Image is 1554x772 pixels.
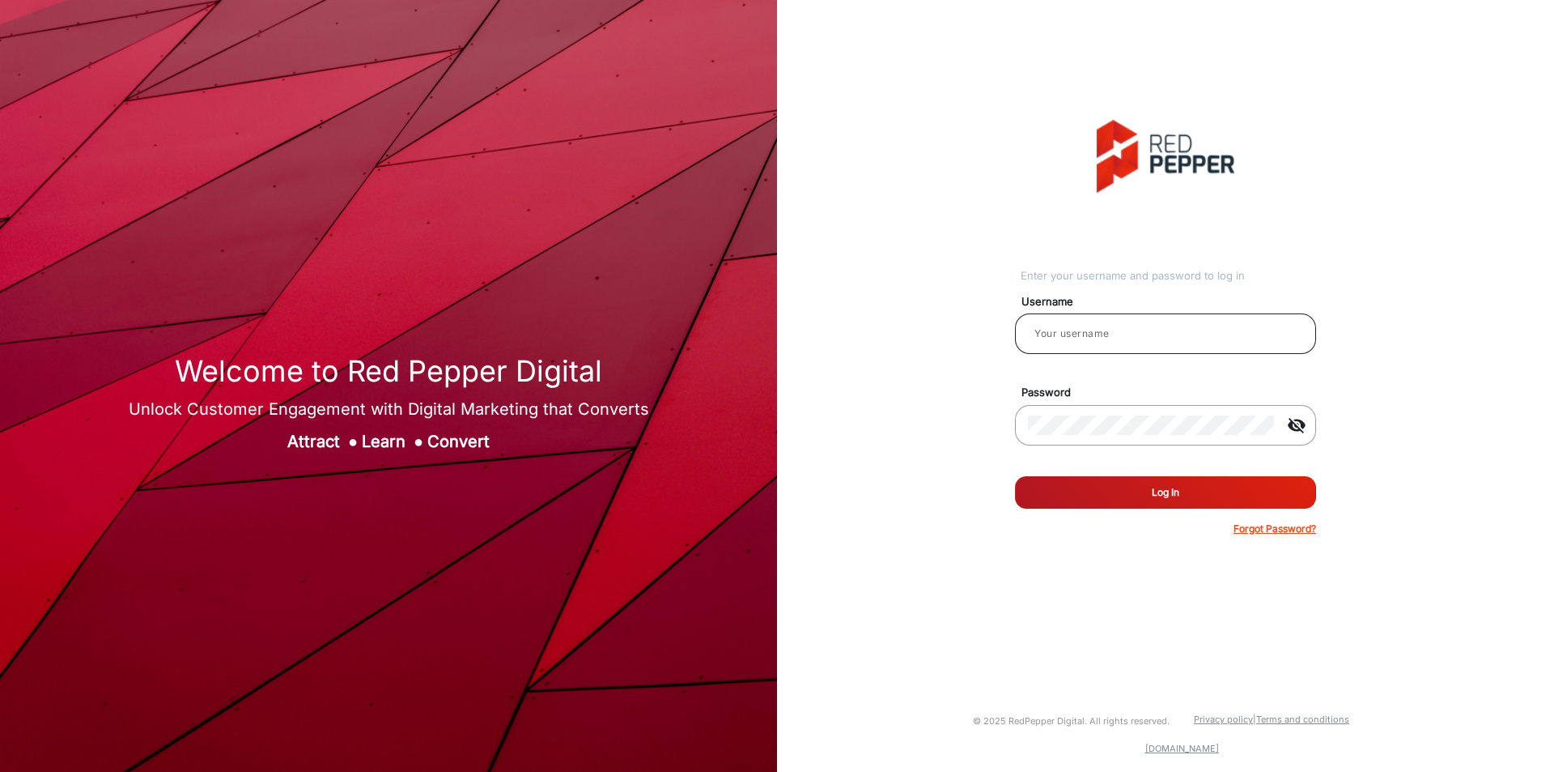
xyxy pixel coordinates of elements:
small: © 2025 RedPepper Digital. All rights reserved. [973,715,1170,727]
span: ● [414,432,423,451]
div: Attract Learn Convert [129,429,649,454]
a: | [1253,714,1256,725]
a: Privacy policy [1194,714,1253,725]
mat-label: Password [1009,385,1335,401]
mat-icon: visibility_off [1277,416,1316,435]
div: Enter your username and password to log in [1021,268,1316,284]
p: Forgot Password? [1233,522,1316,536]
img: vmg-logo [1097,120,1234,193]
h1: Welcome to Red Pepper Digital [129,354,649,389]
mat-label: Username [1009,294,1335,310]
span: ● [348,432,358,451]
div: Unlock Customer Engagement with Digital Marketing that Converts [129,397,649,421]
a: Terms and conditions [1256,714,1349,725]
input: Your username [1028,324,1303,343]
a: [DOMAIN_NAME] [1145,743,1219,754]
button: Log In [1015,476,1316,509]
